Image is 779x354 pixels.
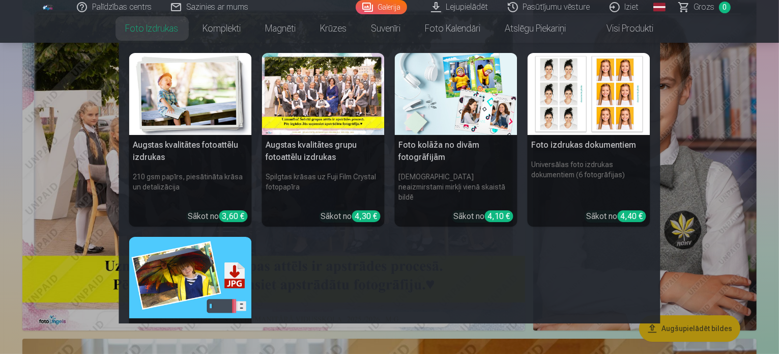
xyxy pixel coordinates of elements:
[618,210,646,222] div: 4,40 €
[219,210,248,222] div: 3,60 €
[528,135,650,155] h5: Foto izdrukas dokumentiem
[262,168,385,206] h6: Spilgtas krāsas uz Fuji Film Crystal fotopapīra
[253,14,308,43] a: Magnēti
[719,2,731,13] span: 0
[454,210,513,223] div: Sākot no
[113,14,191,43] a: Foto izdrukas
[308,14,359,43] a: Krūzes
[359,14,413,43] a: Suvenīri
[262,135,385,168] h5: Augstas kvalitātes grupu fotoattēlu izdrukas
[395,53,517,227] a: Foto kolāža no divām fotogrāfijāmFoto kolāža no divām fotogrāfijām[DEMOGRAPHIC_DATA] neaizmirstam...
[395,53,517,135] img: Foto kolāža no divām fotogrāfijām
[395,168,517,206] h6: [DEMOGRAPHIC_DATA] neaizmirstami mirkļi vienā skaistā bildē
[579,14,666,43] a: Visi produkti
[352,210,381,222] div: 4,30 €
[191,14,253,43] a: Komplekti
[528,155,650,206] h6: Universālas foto izdrukas dokumentiem (6 fotogrāfijas)
[129,53,252,227] a: Augstas kvalitātes fotoattēlu izdrukasAugstas kvalitātes fotoattēlu izdrukas210 gsm papīrs, piesā...
[43,4,54,10] img: /fa1
[321,210,381,223] div: Sākot no
[129,135,252,168] h5: Augstas kvalitātes fotoattēlu izdrukas
[129,318,252,351] h5: Augstas izšķirtspējas digitālais fotoattēls JPG formātā
[528,53,650,227] a: Foto izdrukas dokumentiemFoto izdrukas dokumentiemUniversālas foto izdrukas dokumentiem (6 fotogr...
[395,135,517,168] h5: Foto kolāža no divām fotogrāfijām
[413,14,493,43] a: Foto kalendāri
[129,53,252,135] img: Augstas kvalitātes fotoattēlu izdrukas
[485,210,513,222] div: 4,10 €
[188,210,248,223] div: Sākot no
[129,237,252,319] img: Augstas izšķirtspējas digitālais fotoattēls JPG formātā
[587,210,646,223] div: Sākot no
[694,1,715,13] span: Grozs
[262,53,385,227] a: Augstas kvalitātes grupu fotoattēlu izdrukasSpilgtas krāsas uz Fuji Film Crystal fotopapīraSākot ...
[493,14,579,43] a: Atslēgu piekariņi
[129,168,252,206] h6: 210 gsm papīrs, piesātināta krāsa un detalizācija
[528,53,650,135] img: Foto izdrukas dokumentiem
